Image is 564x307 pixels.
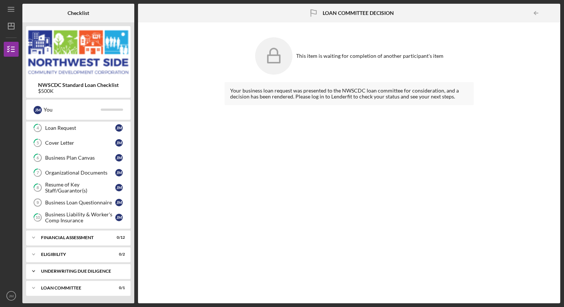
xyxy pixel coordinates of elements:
[45,212,115,223] div: Business Liability & Worker's Comp Insurance
[37,141,39,145] tspan: 5
[4,288,19,303] button: JM
[68,10,89,16] b: Checklist
[45,170,115,176] div: Organizational Documents
[37,156,39,160] tspan: 6
[45,125,115,131] div: Loan Request
[26,30,131,75] img: Product logo
[45,155,115,161] div: Business Plan Canvas
[45,140,115,146] div: Cover Letter
[115,184,123,191] div: J M
[30,165,127,180] a: 7Organizational DocumentsJM
[115,139,123,147] div: J M
[115,169,123,176] div: J M
[45,182,115,194] div: Resume of Key Staff/Guarantor(s)
[37,126,39,131] tspan: 4
[45,200,115,206] div: Business Loan Questionnaire
[115,124,123,132] div: J M
[115,199,123,206] div: J M
[41,269,121,273] div: underwriting Due Diligence
[34,106,42,114] div: J M
[30,120,127,135] a: 4Loan RequestJM
[112,286,125,290] div: 0 / 1
[30,180,127,195] a: 8Resume of Key Staff/Guarantor(s)JM
[115,154,123,162] div: J M
[37,170,39,175] tspan: 7
[30,210,127,225] a: 10Business Liability & Worker's Comp InsuranceJM
[37,185,39,190] tspan: 8
[30,135,127,150] a: 5Cover LetterJM
[112,252,125,257] div: 0 / 2
[41,252,106,257] div: Eligibility
[30,195,127,210] a: 9Business Loan QuestionnaireJM
[225,82,473,105] div: Your business loan request was presented to the NWSCDC loan committee for consideration, and a de...
[323,10,394,16] b: LOAN COMMITTEE DECISION
[41,286,106,290] div: Loan committee
[112,235,125,240] div: 0 / 12
[30,150,127,165] a: 6Business Plan CanvasJM
[44,103,101,116] div: You
[115,214,123,221] div: J M
[41,235,106,240] div: Financial Assessment
[296,53,444,59] div: This item is waiting for completion of another participant's item
[38,88,119,94] div: $500K
[35,215,40,220] tspan: 10
[37,200,39,205] tspan: 9
[9,294,14,298] text: JM
[38,82,119,88] b: NWSCDC Standard Loan Checklist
